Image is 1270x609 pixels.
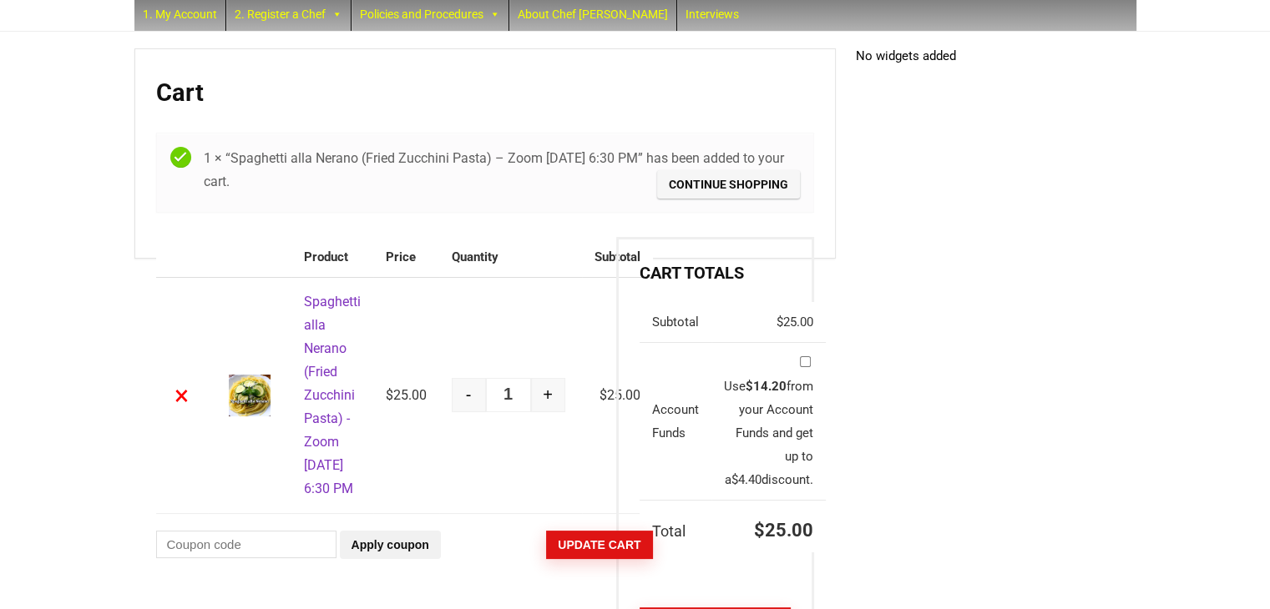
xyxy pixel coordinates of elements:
[486,378,531,412] input: Qty
[600,387,640,403] bdi: 25.00
[304,294,361,496] a: Spaghetti alla Nerano (Fried Zucchini Pasta) - Zoom [DATE] 6:30 PM
[386,387,393,403] span: $
[640,343,711,501] th: Account Funds
[754,520,765,541] span: $
[546,531,652,559] button: Update cart
[582,237,653,278] th: Subtotal
[452,378,486,412] button: -
[731,472,738,487] span: $
[439,237,582,278] th: Quantity
[229,375,271,416] img: Spaghetti alla Nerano (Fried Zucchini Pasta) - Zoom Monday Aug 25, 2025 @ 6:30 PM
[531,378,565,412] button: +
[169,382,195,409] a: Remove Spaghetti alla Nerano (Fried Zucchini Pasta) - Zoom Monday Aug 25, 2025 @ 6:30 PM from cart
[724,379,813,487] label: Use from your Account Funds and get up to a discount.
[291,237,373,278] th: Product
[386,387,427,403] bdi: 25.00
[600,387,607,403] span: $
[777,315,783,330] span: $
[640,571,790,600] iframe: PayPal Message 1
[754,520,813,541] bdi: 25.00
[640,260,790,285] h2: Cart totals
[340,531,441,559] button: Apply coupon
[640,302,711,343] th: Subtotal
[731,472,761,487] span: 4.40
[746,379,753,394] span: $
[657,170,800,199] a: Continue shopping
[156,78,814,107] h1: Cart
[156,133,814,213] div: 1 × “Spaghetti alla Nerano (Fried Zucchini Pasta) – Zoom [DATE] 6:30 PM” has been added to your c...
[856,48,1136,63] p: No widgets added
[777,315,813,330] bdi: 25.00
[640,501,711,552] th: Total
[156,531,336,558] input: Coupon code
[373,237,439,278] th: Price
[746,379,787,394] span: 14.20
